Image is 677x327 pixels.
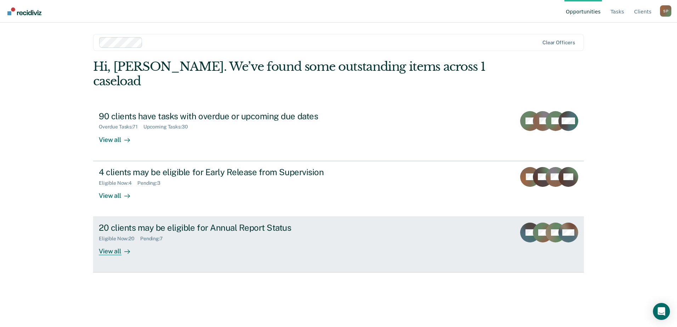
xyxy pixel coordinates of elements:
[99,130,138,144] div: View all
[99,111,347,121] div: 90 clients have tasks with overdue or upcoming due dates
[99,124,143,130] div: Overdue Tasks : 71
[93,59,486,88] div: Hi, [PERSON_NAME]. We’ve found some outstanding items across 1 caseload
[140,236,169,242] div: Pending : 7
[137,180,166,186] div: Pending : 3
[653,303,670,320] div: Open Intercom Messenger
[542,40,575,46] div: Clear officers
[93,105,584,161] a: 90 clients have tasks with overdue or upcoming due datesOverdue Tasks:71Upcoming Tasks:30View all
[99,180,137,186] div: Eligible Now : 4
[99,167,347,177] div: 4 clients may be eligible for Early Release from Supervision
[93,217,584,272] a: 20 clients may be eligible for Annual Report StatusEligible Now:20Pending:7View all
[7,7,41,15] img: Recidiviz
[143,124,194,130] div: Upcoming Tasks : 30
[99,236,140,242] div: Eligible Now : 20
[660,5,671,17] button: Profile dropdown button
[99,223,347,233] div: 20 clients may be eligible for Annual Report Status
[99,186,138,200] div: View all
[660,5,671,17] div: S P
[93,161,584,217] a: 4 clients may be eligible for Early Release from SupervisionEligible Now:4Pending:3View all
[99,242,138,256] div: View all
